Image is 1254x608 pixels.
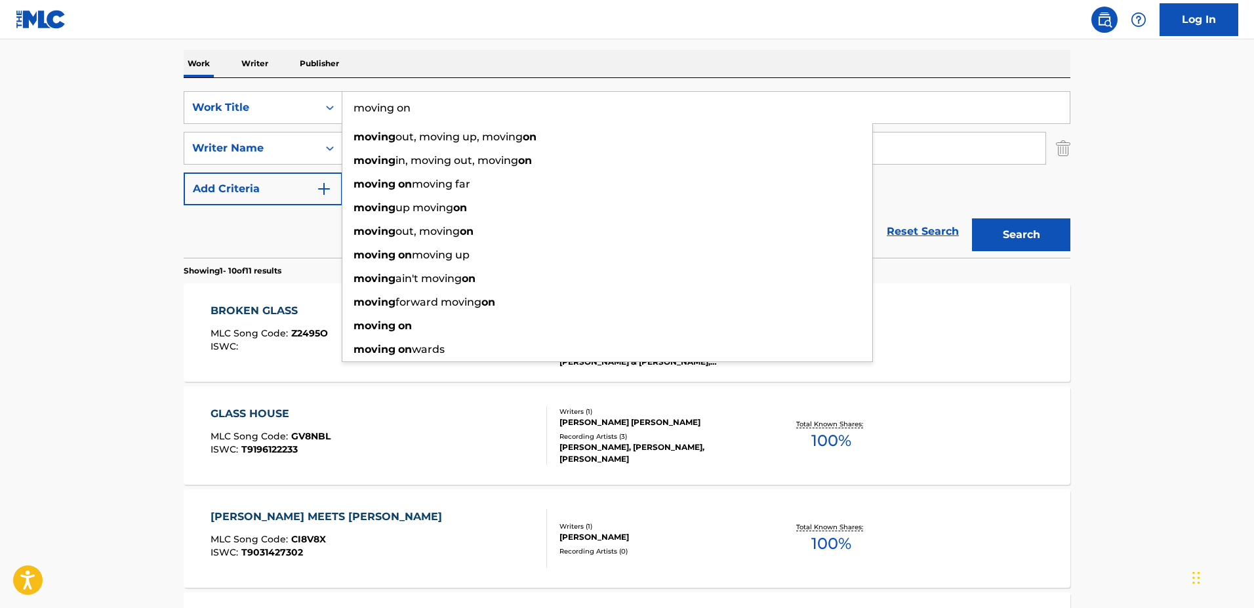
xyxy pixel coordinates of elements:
[811,532,851,556] span: 100 %
[184,91,1070,258] form: Search Form
[395,154,518,167] span: in, moving out, moving
[354,296,395,308] strong: moving
[880,217,965,246] a: Reset Search
[316,181,332,197] img: 9d2ae6d4665cec9f34b9.svg
[559,531,758,543] div: [PERSON_NAME]
[796,522,866,532] p: Total Known Shares:
[395,296,481,308] span: forward moving
[395,131,523,143] span: out, moving up, moving
[237,50,272,77] p: Writer
[398,178,412,190] strong: on
[398,249,412,261] strong: on
[796,419,866,429] p: Total Known Shares:
[211,340,241,352] span: ISWC :
[481,296,495,308] strong: on
[1056,132,1070,165] img: Delete Criterion
[354,154,395,167] strong: moving
[1160,3,1238,36] a: Log In
[192,100,310,115] div: Work Title
[398,319,412,332] strong: on
[559,432,758,441] div: Recording Artists ( 3 )
[192,140,310,156] div: Writer Name
[412,178,470,190] span: moving far
[395,272,462,285] span: ain't moving
[241,443,298,455] span: T9196122233
[291,327,328,339] span: Z2495O
[1097,12,1112,28] img: search
[412,343,445,355] span: wards
[354,319,395,332] strong: moving
[559,441,758,465] div: [PERSON_NAME], [PERSON_NAME], [PERSON_NAME]
[395,201,453,214] span: up moving
[354,272,395,285] strong: moving
[1131,12,1146,28] img: help
[184,50,214,77] p: Work
[972,218,1070,251] button: Search
[354,131,395,143] strong: moving
[1091,7,1118,33] a: Public Search
[211,533,291,545] span: MLC Song Code :
[184,283,1070,382] a: BROKEN GLASSMLC Song Code:Z2495OISWC:Writers (2)[PERSON_NAME] [PERSON_NAME] [PERSON_NAME]Recordin...
[462,272,475,285] strong: on
[1188,545,1254,608] iframe: Chat Widget
[811,429,851,453] span: 100 %
[559,407,758,416] div: Writers ( 1 )
[184,489,1070,588] a: [PERSON_NAME] MEETS [PERSON_NAME]MLC Song Code:CI8V8XISWC:T9031427302Writers (1)[PERSON_NAME]Reco...
[211,406,331,422] div: GLASS HOUSE
[559,521,758,531] div: Writers ( 1 )
[1125,7,1152,33] div: Help
[354,343,395,355] strong: moving
[453,201,467,214] strong: on
[16,10,66,29] img: MLC Logo
[518,154,532,167] strong: on
[211,303,328,319] div: BROKEN GLASS
[211,430,291,442] span: MLC Song Code :
[460,225,474,237] strong: on
[354,225,395,237] strong: moving
[291,533,326,545] span: CI8V8X
[291,430,331,442] span: GV8NBL
[559,546,758,556] div: Recording Artists ( 0 )
[354,178,395,190] strong: moving
[354,249,395,261] strong: moving
[184,386,1070,485] a: GLASS HOUSEMLC Song Code:GV8NBLISWC:T9196122233Writers (1)[PERSON_NAME] [PERSON_NAME]Recording Ar...
[211,443,241,455] span: ISWC :
[559,416,758,428] div: [PERSON_NAME] [PERSON_NAME]
[241,546,303,558] span: T9031427302
[211,546,241,558] span: ISWC :
[184,172,342,205] button: Add Criteria
[296,50,343,77] p: Publisher
[211,509,449,525] div: [PERSON_NAME] MEETS [PERSON_NAME]
[354,201,395,214] strong: moving
[523,131,536,143] strong: on
[184,265,281,277] p: Showing 1 - 10 of 11 results
[211,327,291,339] span: MLC Song Code :
[398,343,412,355] strong: on
[395,225,460,237] span: out, moving
[1192,558,1200,598] div: Drag
[412,249,470,261] span: moving up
